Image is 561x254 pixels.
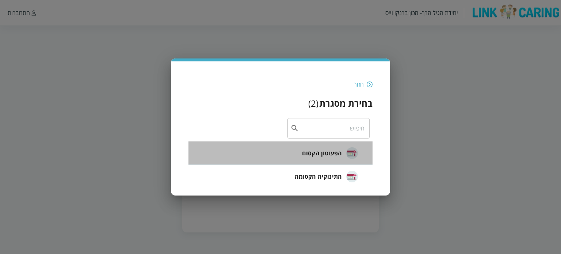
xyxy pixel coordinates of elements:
img: התינוקיה הקסומה [346,171,358,182]
div: ( 2 ) [308,97,318,109]
img: הפעוטון הקסום [346,147,358,159]
img: חזור [367,81,373,88]
div: חזור [354,80,364,88]
input: חיפוש [299,118,365,139]
span: התינוקיה הקסומה [295,172,342,181]
h3: בחירת מסגרת [319,97,373,109]
span: הפעוטון הקסום [302,149,342,158]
